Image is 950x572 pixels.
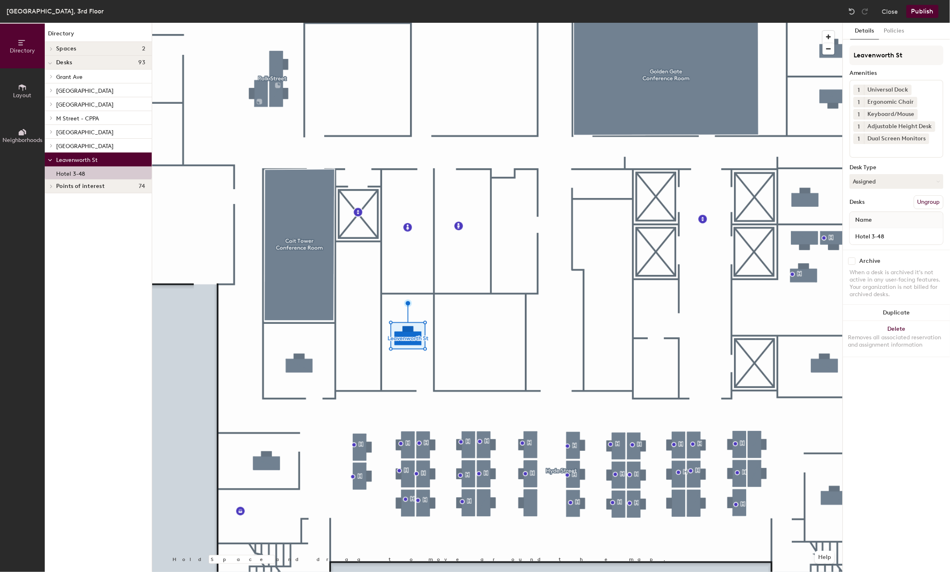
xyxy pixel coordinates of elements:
[815,551,834,564] button: Help
[854,97,864,107] button: 1
[10,47,35,54] span: Directory
[914,195,943,209] button: Ungroup
[854,121,864,132] button: 1
[56,157,98,164] span: Leavenworth St
[850,70,943,76] div: Amenities
[56,183,105,190] span: Points of interest
[56,59,72,66] span: Desks
[879,23,909,39] button: Policies
[850,164,943,171] div: Desk Type
[858,98,860,107] span: 1
[852,231,941,242] input: Unnamed desk
[7,6,104,16] div: [GEOGRAPHIC_DATA], 3rd Floor
[858,86,860,94] span: 1
[864,133,929,144] div: Dual Screen Monitors
[864,97,917,107] div: Ergonomic Chair
[864,85,912,95] div: Universal Dock
[56,168,85,177] p: Hotel 3-48
[854,109,864,120] button: 1
[2,137,42,144] span: Neighborhoods
[139,183,145,190] span: 74
[848,334,945,349] div: Removes all associated reservation and assignment information
[138,59,145,66] span: 93
[864,121,935,132] div: Adjustable Height Desk
[56,143,114,150] span: [GEOGRAPHIC_DATA]
[843,321,950,357] button: DeleteRemoves all associated reservation and assignment information
[56,115,99,122] span: M Street - CPPA
[854,133,864,144] button: 1
[850,23,879,39] button: Details
[882,5,898,18] button: Close
[864,109,918,120] div: Keyboard/Mouse
[56,129,114,136] span: [GEOGRAPHIC_DATA]
[854,85,864,95] button: 1
[850,199,865,205] div: Desks
[45,29,152,42] h1: Directory
[858,122,860,131] span: 1
[13,92,32,99] span: Layout
[906,5,939,18] button: Publish
[861,7,869,15] img: Redo
[850,174,943,189] button: Assigned
[56,74,83,81] span: Grant Ave
[858,135,860,143] span: 1
[56,101,114,108] span: [GEOGRAPHIC_DATA]
[56,46,76,52] span: Spaces
[56,87,114,94] span: [GEOGRAPHIC_DATA]
[848,7,856,15] img: Undo
[860,258,881,264] div: Archive
[843,305,950,321] button: Duplicate
[142,46,145,52] span: 2
[858,110,860,119] span: 1
[852,213,876,227] span: Name
[850,269,943,298] div: When a desk is archived it's not active in any user-facing features. Your organization is not bil...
